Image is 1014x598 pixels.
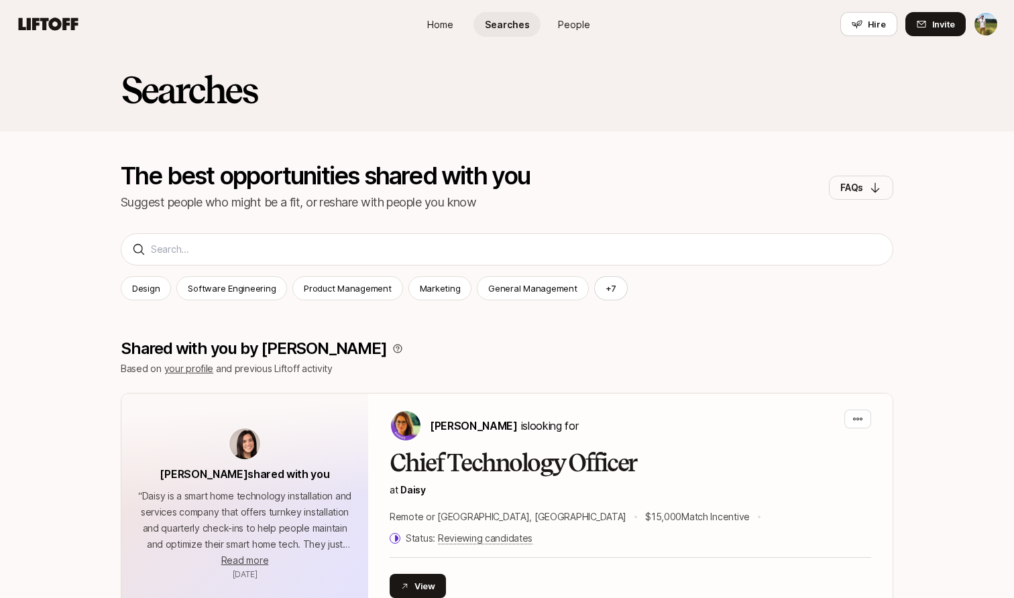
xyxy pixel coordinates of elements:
[390,574,446,598] button: View
[390,509,626,525] p: Remote or [GEOGRAPHIC_DATA], [GEOGRAPHIC_DATA]
[121,164,530,188] p: The best opportunities shared with you
[488,282,577,295] p: General Management
[137,488,352,552] p: “ Daisy is a smart home technology installation and services company that offers turnkey installa...
[160,467,329,481] span: [PERSON_NAME] shared with you
[121,361,893,377] p: Based on and previous Liftoff activity
[974,13,997,36] img: Tyler Kieft
[229,428,260,459] img: avatar-url
[406,12,473,37] a: Home
[121,193,530,212] p: Suggest people who might be a fit, or reshare with people you know
[233,569,258,579] span: June 10, 2025 10:00am
[221,552,268,569] button: Read more
[406,530,532,546] p: Status:
[427,17,453,32] span: Home
[430,419,518,432] span: [PERSON_NAME]
[829,176,893,200] button: FAQs
[400,484,426,495] a: Daisy
[905,12,966,36] button: Invite
[645,509,750,525] p: $15,000 Match Incentive
[932,17,955,31] span: Invite
[391,411,420,440] img: Rebecca Hochreiter
[221,554,268,566] span: Read more
[473,12,541,37] a: Searches
[485,17,530,32] span: Searches
[121,70,257,110] h2: Searches
[974,12,998,36] button: Tyler Kieft
[420,282,461,295] p: Marketing
[304,282,391,295] p: Product Management
[840,180,863,196] p: FAQs
[868,17,886,31] span: Hire
[541,12,608,37] a: People
[132,282,160,295] p: Design
[164,363,214,374] a: your profile
[121,339,387,358] p: Shared with you by [PERSON_NAME]
[438,532,532,544] span: Reviewing candidates
[390,450,871,477] h2: Chief Technology Officer
[151,241,882,257] input: Search...
[188,282,276,295] p: Software Engineering
[840,12,897,36] button: Hire
[558,17,590,32] span: People
[594,276,628,300] button: +7
[430,417,578,434] p: is looking for
[390,482,871,498] p: at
